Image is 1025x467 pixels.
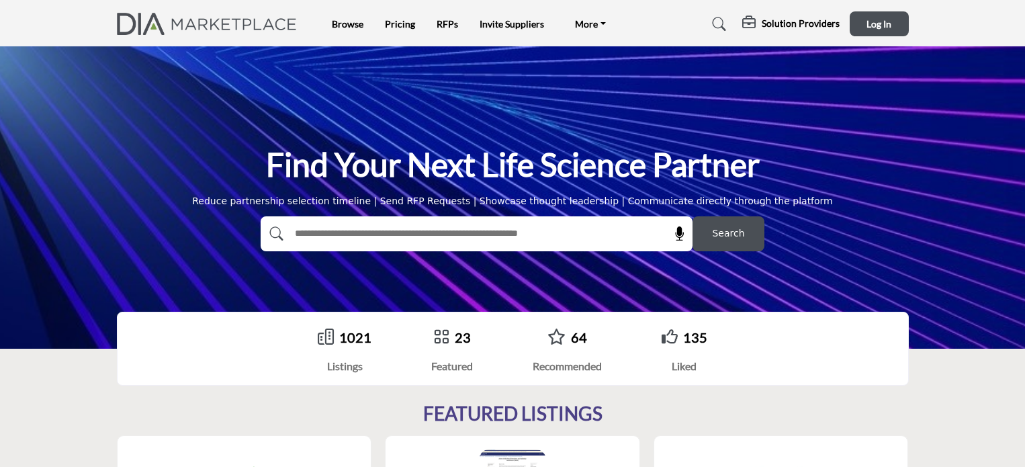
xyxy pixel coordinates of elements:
[480,18,544,30] a: Invite Suppliers
[566,15,615,34] a: More
[662,358,707,374] div: Liked
[699,13,735,35] a: Search
[712,226,744,241] span: Search
[192,194,833,208] div: Reduce partnership selection timeline | Send RFP Requests | Showcase thought leadership | Communi...
[423,402,603,425] h2: FEATURED LISTINGS
[866,18,891,30] span: Log In
[662,329,678,345] i: Go to Liked
[693,216,764,251] button: Search
[683,329,707,345] a: 135
[850,11,909,36] button: Log In
[437,18,458,30] a: RFPs
[547,329,566,347] a: Go to Recommended
[762,17,840,30] h5: Solution Providers
[433,329,449,347] a: Go to Featured
[385,18,415,30] a: Pricing
[533,358,602,374] div: Recommended
[571,329,587,345] a: 64
[117,13,304,35] img: Site Logo
[431,358,473,374] div: Featured
[455,329,471,345] a: 23
[318,358,371,374] div: Listings
[742,16,840,32] div: Solution Providers
[332,18,363,30] a: Browse
[339,329,371,345] a: 1021
[266,144,760,185] h1: Find Your Next Life Science Partner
